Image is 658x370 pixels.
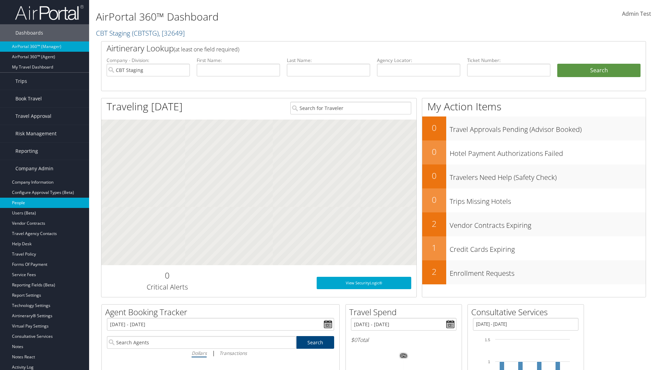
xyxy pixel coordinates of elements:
h2: 1 [422,242,446,254]
h2: Consultative Services [471,306,584,318]
a: 0Hotel Payment Authorizations Failed [422,140,646,164]
h2: 0 [422,170,446,182]
span: ( CBTSTG ) [132,28,159,38]
i: Transactions [219,350,247,356]
h3: Critical Alerts [107,282,228,292]
h2: Airtinerary Lookup [107,42,595,54]
a: View SecurityLogic® [317,277,411,289]
input: Search Agents [107,336,296,349]
span: (at least one field required) [174,46,239,53]
span: Book Travel [15,90,42,107]
span: Admin Test [622,10,651,17]
h2: 0 [107,270,228,281]
a: 1Credit Cards Expiring [422,236,646,260]
a: Admin Test [622,3,651,25]
h3: Vendor Contracts Expiring [450,217,646,230]
div: | [107,349,334,357]
span: Company Admin [15,160,53,177]
a: 2Vendor Contracts Expiring [422,212,646,236]
h2: 0 [422,122,446,134]
h1: Traveling [DATE] [107,99,183,114]
h1: AirPortal 360™ Dashboard [96,10,466,24]
a: CBT Staging [96,28,185,38]
span: Risk Management [15,125,57,142]
span: Trips [15,73,27,90]
h3: Credit Cards Expiring [450,241,646,254]
a: Search [296,336,334,349]
label: Company - Division: [107,57,190,64]
h1: My Action Items [422,99,646,114]
h2: Agent Booking Tracker [105,306,339,318]
span: Reporting [15,143,38,160]
h2: 2 [422,218,446,230]
a: 2Enrollment Requests [422,260,646,284]
h3: Travelers Need Help (Safety Check) [450,169,646,182]
h3: Enrollment Requests [450,265,646,278]
tspan: 1 [488,360,490,364]
span: , [ 32649 ] [159,28,185,38]
h2: 0 [422,146,446,158]
i: Dollars [192,350,207,356]
h2: 2 [422,266,446,277]
label: Agency Locator: [377,57,460,64]
span: Dashboards [15,24,43,41]
tspan: 0% [401,354,406,358]
h2: 0 [422,194,446,206]
h6: Total [351,336,456,344]
a: 0Travel Approvals Pending (Advisor Booked) [422,116,646,140]
h3: Travel Approvals Pending (Advisor Booked) [450,121,646,134]
label: Last Name: [287,57,370,64]
a: 0Travelers Need Help (Safety Check) [422,164,646,188]
h3: Trips Missing Hotels [450,193,646,206]
tspan: 1.5 [485,338,490,342]
span: $0 [351,336,357,344]
img: airportal-logo.png [15,4,84,21]
h3: Hotel Payment Authorizations Failed [450,145,646,158]
h2: Travel Spend [349,306,462,318]
label: Ticket Number: [467,57,550,64]
span: Travel Approval [15,108,51,125]
input: Search for Traveler [290,102,411,114]
label: First Name: [197,57,280,64]
a: 0Trips Missing Hotels [422,188,646,212]
button: Search [557,64,641,77]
